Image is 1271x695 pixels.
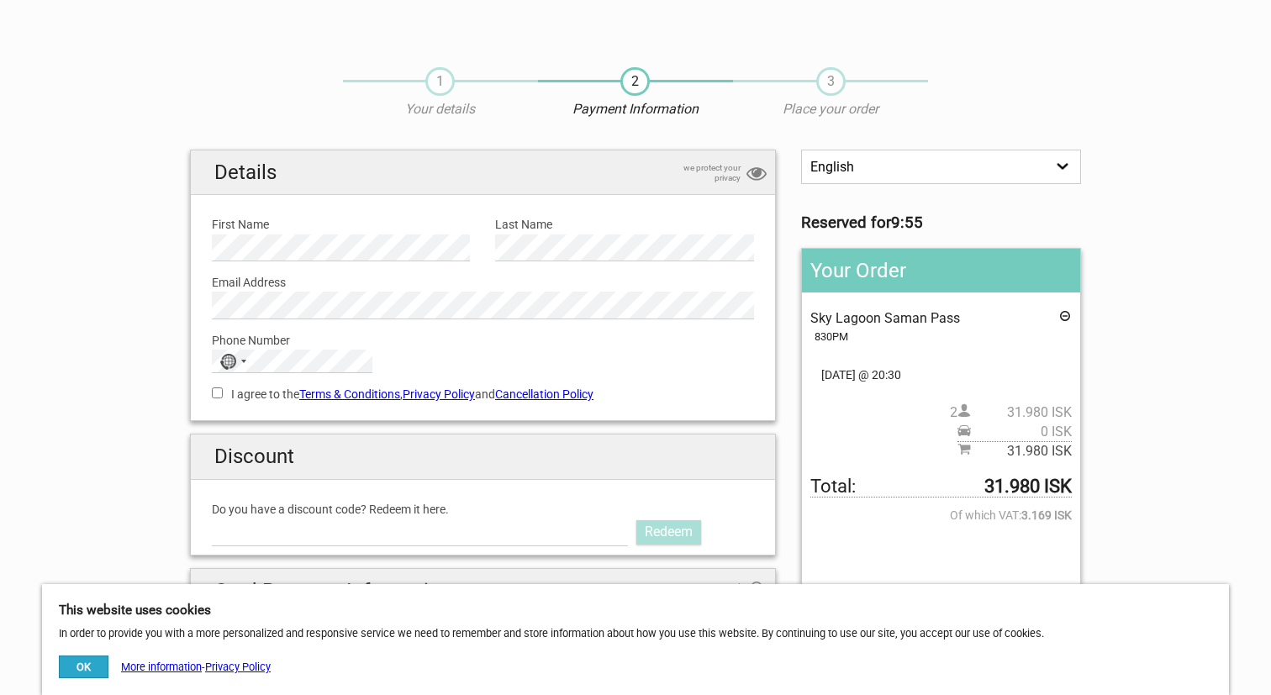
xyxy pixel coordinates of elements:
span: Total to be paid [810,477,1072,497]
a: Terms & Conditions [299,387,400,401]
span: 0 ISK [971,423,1072,441]
h2: Your Order [802,249,1080,292]
label: First Name [212,215,470,234]
label: I agree to the , and [212,385,754,403]
span: 31.980 ISK [971,403,1072,422]
h3: Reserved for [801,213,1081,232]
label: Phone Number [212,331,754,350]
span: 3 [816,67,846,96]
strong: 31.980 ISK [984,477,1072,496]
span: [DATE] @ 20:30 [810,366,1072,384]
span: Subtotal [957,441,1072,461]
button: Open LiveChat chat widget [193,26,214,46]
span: Sky Lagoon Saman Pass [810,310,960,326]
button: OK [59,656,108,678]
p: Payment Information [538,100,733,118]
i: 256bit encryption [746,582,767,604]
label: Last Name [495,215,753,234]
button: Selected country [213,350,255,372]
p: Place your order [733,100,928,118]
p: We're away right now. Please check back later! [24,29,190,43]
span: Pickup price [957,423,1072,441]
span: 2 person(s) [950,403,1072,422]
h2: Card Payment Information [191,569,775,613]
span: secure payment 256bit encryption [657,582,741,602]
span: 31.980 ISK [971,442,1072,461]
a: More information [121,661,202,673]
a: Cancellation Policy [495,387,593,401]
strong: 3.169 ISK [1021,506,1072,524]
div: In order to provide you with a more personalized and responsive service we need to remember and s... [42,584,1229,695]
label: Email Address [212,273,754,292]
p: Your details [343,100,538,118]
div: 830PM [815,328,1072,346]
span: 1 [425,67,455,96]
span: we protect your privacy [657,163,741,183]
strong: 9:55 [891,213,923,232]
span: 2 [620,67,650,96]
div: - [59,656,271,678]
a: Privacy Policy [205,661,271,673]
h2: Discount [191,434,775,479]
span: Of which VAT: [810,506,1072,524]
h2: Details [191,150,775,195]
h5: This website uses cookies [59,601,1212,619]
a: Privacy Policy [403,387,475,401]
label: Do you have a discount code? Redeem it here. [212,500,754,519]
i: privacy protection [746,163,767,186]
a: Redeem [636,520,701,544]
